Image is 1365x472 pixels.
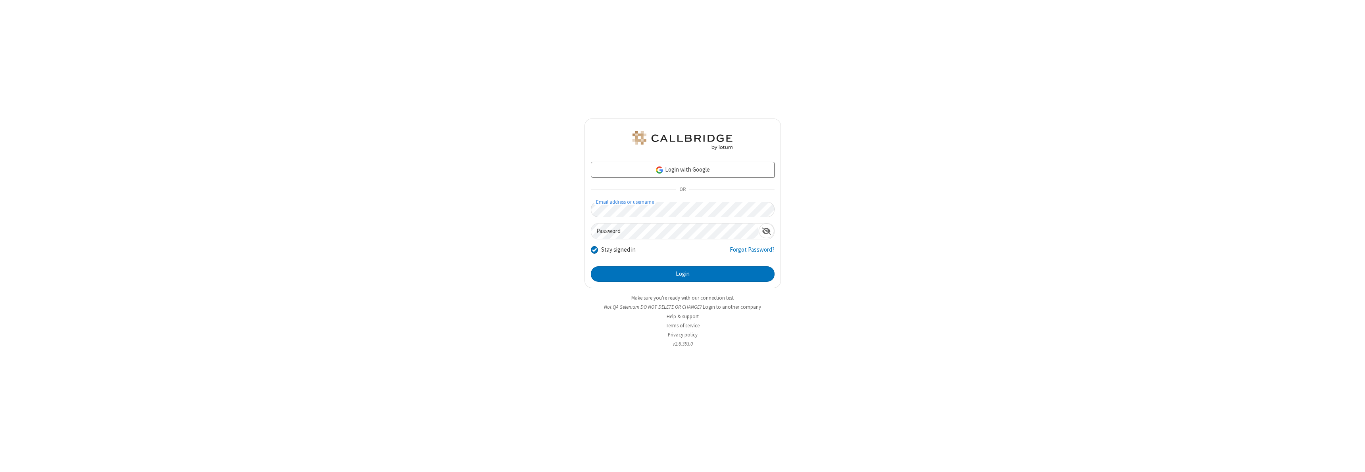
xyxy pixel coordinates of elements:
button: Login [591,266,775,282]
div: Show password [759,224,774,238]
img: google-icon.png [655,166,664,174]
a: Privacy policy [668,331,698,338]
label: Stay signed in [601,245,636,254]
a: Login with Google [591,162,775,178]
a: Make sure you're ready with our connection test [631,294,734,301]
li: Not QA Selenium DO NOT DELETE OR CHANGE? [584,303,781,311]
a: Terms of service [666,322,700,329]
span: OR [676,184,689,195]
iframe: Chat [1345,451,1359,466]
a: Forgot Password? [730,245,775,260]
input: Password [591,224,759,239]
input: Email address or username [591,202,775,217]
img: QA Selenium DO NOT DELETE OR CHANGE [631,131,734,150]
button: Login to another company [703,303,761,311]
li: v2.6.353.0 [584,340,781,348]
a: Help & support [667,313,699,320]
